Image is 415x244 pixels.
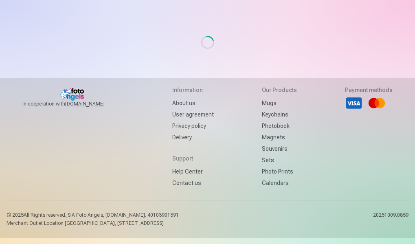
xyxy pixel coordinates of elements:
a: Photo prints [262,166,297,177]
a: Calendars [262,177,297,189]
li: Visa [345,94,363,112]
a: Souvenirs [262,143,297,154]
h5: Information [172,86,214,94]
h5: Support [172,154,214,163]
p: © 2025 All Rights reserved. , [7,212,179,218]
a: Contact us [172,177,214,189]
span: In cooperation with [22,101,124,107]
p: Merchant Outlet Location [GEOGRAPHIC_DATA], [STREET_ADDRESS] [7,220,179,226]
a: Privacy policy [172,120,214,132]
a: Magnets [262,132,297,143]
a: About us [172,97,214,109]
a: Keychains [262,109,297,120]
a: Mugs [262,97,297,109]
h5: Payment methods [345,86,393,94]
p: 20251009.0859 [373,212,408,226]
li: Mastercard [368,94,386,112]
span: SIA Foto Angels, [DOMAIN_NAME]. 40103901591 [68,212,179,218]
a: User agreement [172,109,214,120]
a: Help Center [172,166,214,177]
a: [DOMAIN_NAME] [65,101,124,107]
a: Sets [262,154,297,166]
a: Photobook [262,120,297,132]
a: Delivery [172,132,214,143]
h5: Our products [262,86,297,94]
